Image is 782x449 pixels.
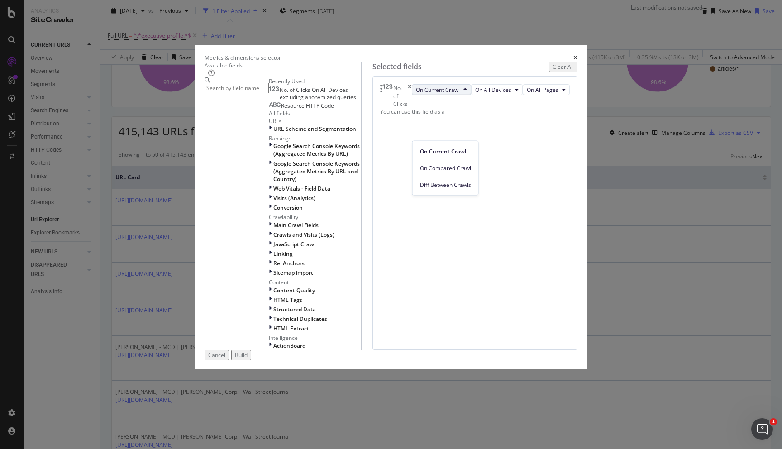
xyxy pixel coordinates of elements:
button: Clear All [549,62,577,72]
span: HTML Extract [273,325,309,332]
span: Content Quality [273,287,315,294]
span: On All Pages [527,86,558,94]
span: Diff Between Crawls [420,181,471,189]
span: Crawls and Visits (Logs) [273,231,334,239]
div: Available fields [205,62,361,69]
div: Selected fields [372,62,422,72]
span: On Current Crawl [420,147,471,155]
span: On Current Crawl [416,86,460,94]
span: ActionBoard [273,342,305,349]
span: Web Vitals - Field Data [273,185,330,192]
div: URLs [269,117,361,125]
span: On All Devices [475,86,511,94]
div: Rankings [269,134,361,142]
span: No. of Clicks On All Devices excluding anonymized queries [280,86,356,101]
div: No. of ClickstimesOn Current CrawlOn All DevicesOn All Pages [380,84,570,107]
span: Structured Data [273,306,316,313]
button: On Current Crawl [412,84,471,95]
span: JavaScript Crawl [273,240,315,248]
span: Google Search Console Keywords (Aggregated Metrics By URL) [273,142,360,158]
div: Crawlability [269,213,361,221]
span: Google Search Console Keywords (Aggregated Metrics By URL and Country) [273,160,360,183]
span: 1 [770,418,777,425]
div: Recently Used [269,77,361,85]
div: Intelligence [269,334,361,342]
span: Visits (Analytics) [273,194,315,202]
div: No. of Clicks [393,84,408,107]
span: Technical Duplicates [273,315,327,323]
div: times [573,54,577,62]
span: Linking [273,250,293,258]
button: On All Pages [523,84,570,95]
input: Search by field name [205,83,269,93]
div: times [408,84,412,107]
button: On All Devices [471,84,523,95]
div: All fields [269,110,361,117]
span: HTML Tags [273,296,302,304]
span: Main Crawl Fields [273,221,319,229]
div: Content [269,278,361,286]
span: Rel Anchors [273,259,305,267]
button: Cancel [205,350,229,360]
span: Conversion [273,204,303,211]
div: Cancel [208,351,225,359]
span: URL Scheme and Segmentation [273,125,356,133]
span: Sitemap import [273,269,313,277]
div: modal [195,45,586,369]
span: On Compared Crawl [420,164,471,172]
div: You can use this field as a [380,108,570,115]
div: Clear All [553,63,574,71]
div: Metrics & dimensions selector [205,54,281,62]
div: Build [235,351,248,359]
iframe: Intercom live chat [751,418,773,440]
button: Build [231,350,251,360]
span: Resource HTTP Code [281,102,334,110]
